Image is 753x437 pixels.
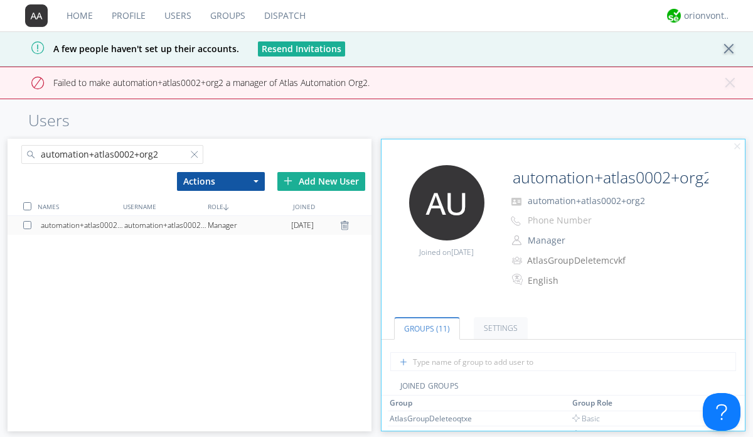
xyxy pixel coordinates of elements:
img: person-outline.svg [512,235,521,245]
a: automation+atlas0002+org2automation+atlas0002+org2Manager[DATE] [8,216,371,235]
button: Resend Invitations [258,41,345,57]
input: Type name of group to add user to [390,352,736,371]
div: JOINED [290,197,375,215]
span: [DATE] [451,247,474,257]
span: Joined on [419,247,474,257]
span: automation+atlas0002+org2 [528,195,645,207]
iframe: Toggle Customer Support [703,393,740,431]
div: Add New User [277,172,365,191]
img: plus.svg [284,176,292,185]
div: automation+atlas0002+org2 [124,216,208,235]
div: AtlasGroupDeleteoqtxe [390,413,484,424]
span: Basic [572,413,600,424]
div: Manager [208,216,291,235]
span: [DATE] [291,216,314,235]
img: 373638.png [25,4,48,27]
img: phone-outline.svg [511,216,521,226]
span: Failed to make automation+atlas0002+org2 a manager of Atlas Automation Org2. [9,77,370,89]
a: Settings [474,317,528,339]
img: cancel.svg [733,143,742,151]
div: USERNAME [120,197,205,215]
th: Toggle SortBy [388,396,570,411]
input: Name [508,165,710,190]
div: orionvontas+atlas+automation+org2 [684,9,731,22]
img: icon-alert-users-thin-outline.svg [512,252,524,269]
img: 29d36aed6fa347d5a1537e7736e6aa13 [667,9,681,23]
div: automation+atlas0002+org2 [41,216,124,235]
img: In groups with Translation enabled, this user's messages will be automatically translated to and ... [512,272,525,287]
a: Groups (11) [394,317,460,340]
img: 373638.png [409,165,484,240]
button: Manager [523,232,649,249]
th: Toggle SortBy [570,396,636,411]
span: A few people haven't set up their accounts. [9,43,239,55]
div: JOINED GROUPS [382,380,745,396]
div: NAMES [35,197,119,215]
button: Actions [177,172,265,191]
div: English [528,274,633,287]
input: Search users [21,145,203,164]
th: Toggle SortBy [636,396,713,411]
div: ROLE [205,197,289,215]
div: AtlasGroupDeletemcvkf [527,254,632,267]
